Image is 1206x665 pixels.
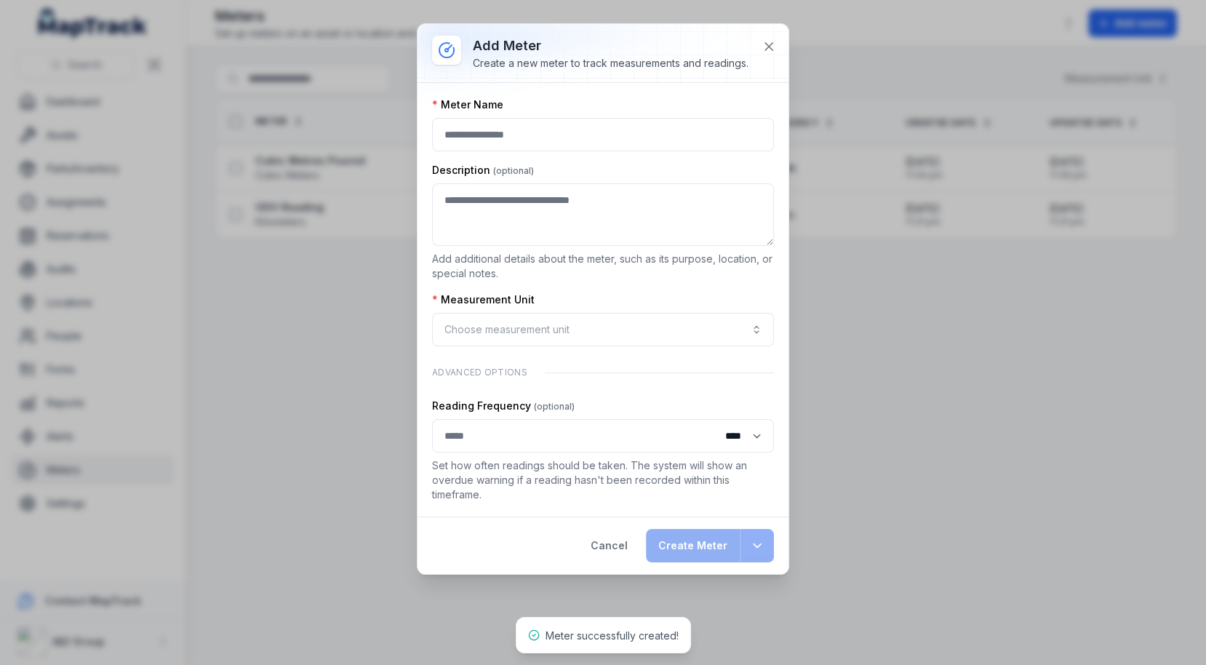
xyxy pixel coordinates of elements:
button: Choose measurement unit [432,313,774,346]
button: Cancel [578,529,640,562]
label: Measurement Unit [432,292,535,307]
textarea: :r1fu:-form-item-label [432,183,774,246]
p: Set how often readings should be taken. The system will show an overdue warning if a reading hasn... [432,458,774,502]
label: Meter Name [432,97,503,112]
div: Create a new meter to track measurements and readings. [473,56,748,71]
label: Reading Frequency [432,399,575,413]
span: Meter successfully created! [546,629,679,642]
input: :r1g3:-form-item-label [432,419,774,453]
input: :r1ft:-form-item-label [432,118,774,151]
p: Add additional details about the meter, such as its purpose, location, or special notes. [432,252,774,281]
label: Description [432,163,534,178]
h3: Add meter [473,36,748,56]
div: Advanced Options [432,358,774,387]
